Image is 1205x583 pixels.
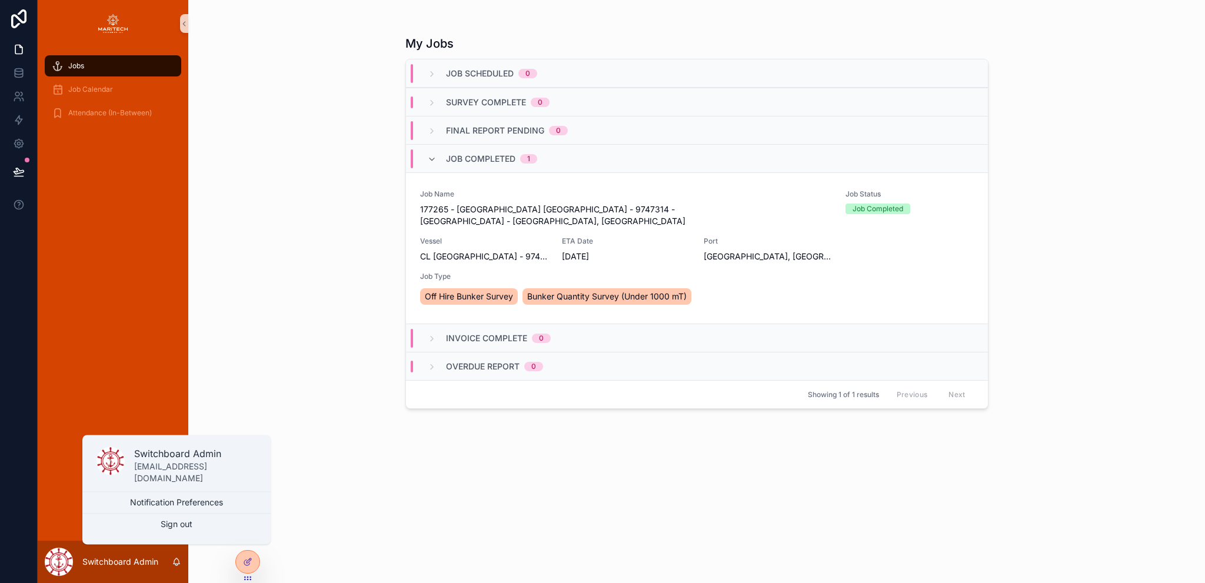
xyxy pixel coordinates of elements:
a: Job Calendar [45,79,181,100]
span: [GEOGRAPHIC_DATA], [GEOGRAPHIC_DATA] [704,251,831,262]
span: Job Calendar [68,85,113,94]
span: Job Name [420,189,832,199]
div: 0 [539,334,544,343]
div: 0 [556,126,561,135]
button: Sign out [82,514,271,535]
p: Switchboard Admin [134,447,257,461]
span: [DATE] [562,251,690,262]
span: Overdue Report [446,361,520,372]
span: Job Scheduled [446,68,514,79]
span: CL [GEOGRAPHIC_DATA] - 9747314 [420,251,548,262]
span: Jobs [68,61,84,71]
span: 177265 - [GEOGRAPHIC_DATA] [GEOGRAPHIC_DATA] - 9747314 - [GEOGRAPHIC_DATA] - [GEOGRAPHIC_DATA], [... [420,204,832,227]
span: Showing 1 of 1 results [808,390,879,399]
p: [EMAIL_ADDRESS][DOMAIN_NAME] [134,461,257,484]
span: Job Type [420,272,974,281]
div: 0 [525,69,530,78]
span: Vessel [420,236,548,246]
span: Off Hire Bunker Survey [425,291,513,302]
span: Job Completed [446,153,515,165]
h1: My Jobs [405,35,454,52]
div: Job Completed [853,204,903,214]
p: Switchboard Admin [82,556,158,568]
span: Attendance (In-Between) [68,108,152,118]
span: Invoice Complete [446,332,527,344]
a: Attendance (In-Between) [45,102,181,124]
div: 0 [538,98,542,107]
a: Jobs [45,55,181,76]
div: 1 [527,154,530,164]
div: scrollable content [38,47,188,139]
span: Bunker Quantity Survey (Under 1000 mT) [527,291,687,302]
span: Survey Complete [446,96,526,108]
a: Job Name177265 - [GEOGRAPHIC_DATA] [GEOGRAPHIC_DATA] - 9747314 - [GEOGRAPHIC_DATA] - [GEOGRAPHIC_... [406,172,988,324]
div: 0 [531,362,536,371]
span: Job Status [846,189,973,199]
button: Notification Preferences [82,492,271,513]
span: Final Report Pending [446,125,544,136]
span: ETA Date [562,236,690,246]
img: App logo [98,14,128,33]
span: Port [704,236,831,246]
